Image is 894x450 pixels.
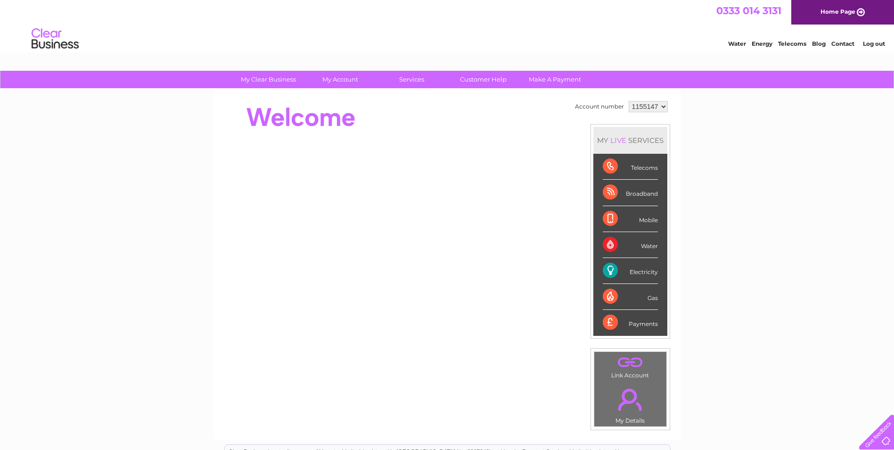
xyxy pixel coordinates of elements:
img: logo.png [31,25,79,53]
a: Blog [812,40,826,47]
div: LIVE [608,136,628,145]
td: Account number [573,99,626,115]
div: MY SERVICES [593,127,667,154]
div: Payments [603,310,658,335]
a: Energy [752,40,772,47]
div: Gas [603,284,658,310]
a: Services [373,71,451,88]
a: Log out [863,40,885,47]
a: My Account [301,71,379,88]
div: Telecoms [603,154,658,180]
div: Clear Business is a trading name of Verastar Limited (registered in [GEOGRAPHIC_DATA] No. 3667643... [225,5,670,46]
a: Water [728,40,746,47]
a: 0333 014 3131 [716,5,781,17]
a: . [597,383,664,416]
a: Contact [831,40,854,47]
div: Mobile [603,206,658,232]
div: Broadband [603,180,658,206]
div: Water [603,232,658,258]
td: My Details [594,381,667,427]
a: My Clear Business [230,71,307,88]
a: Customer Help [444,71,522,88]
td: Link Account [594,351,667,381]
a: . [597,354,664,371]
div: Electricity [603,258,658,284]
a: Make A Payment [516,71,594,88]
a: Telecoms [778,40,806,47]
